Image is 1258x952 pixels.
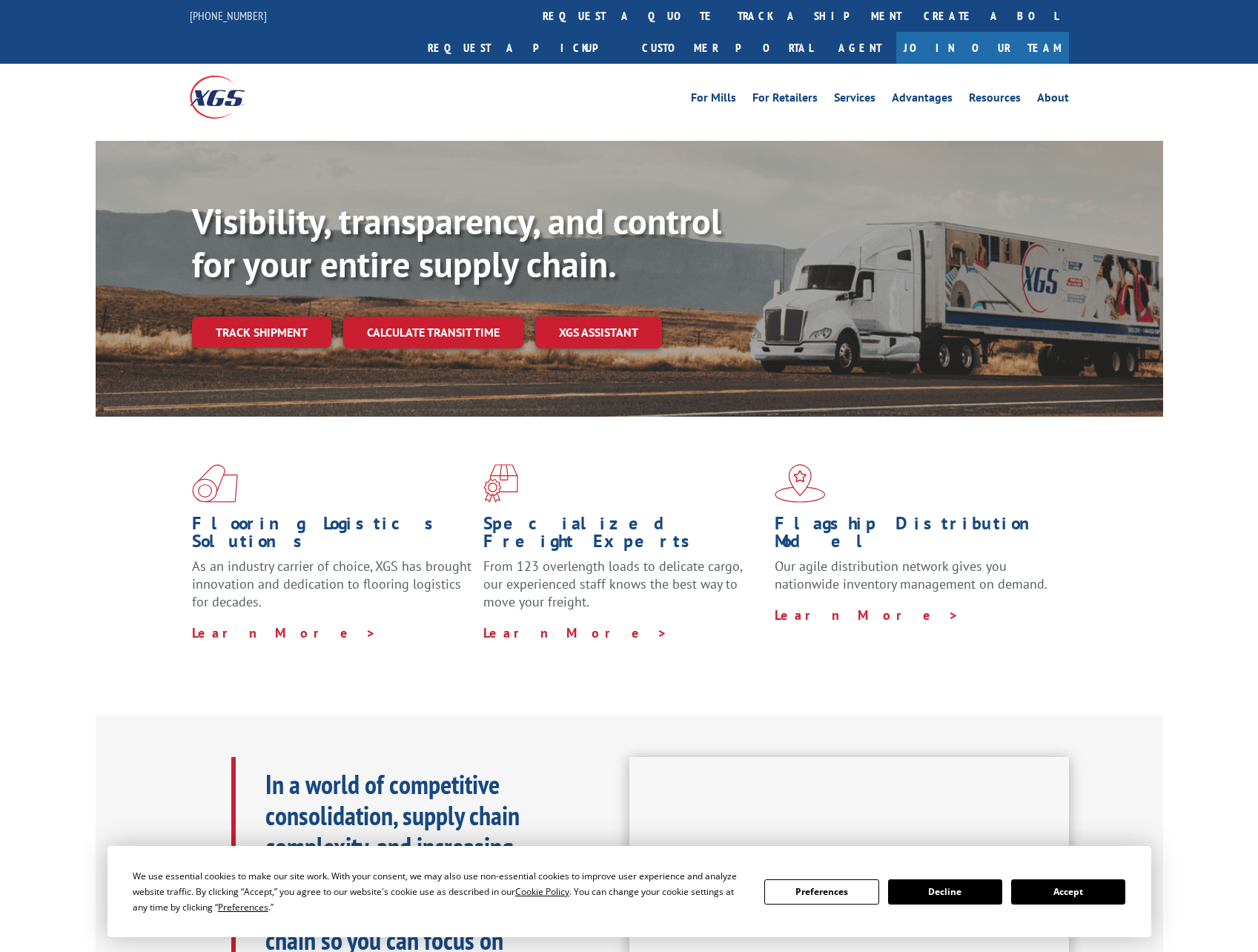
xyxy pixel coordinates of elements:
a: For Retailers [752,92,818,108]
span: Cookie Policy [515,885,569,898]
a: Calculate transit time [343,317,523,348]
button: Preferences [764,879,878,905]
a: Learn More > [775,606,959,624]
div: We use essential cookies to make our site work. With your consent, we may also use non-essential ... [133,868,746,915]
a: Advantages [892,92,953,108]
span: Preferences [218,901,268,913]
b: Visibility, transparency, and control for your entire supply chain. [192,198,721,287]
img: xgs-icon-flagship-distribution-model-red [775,464,826,503]
a: Resources [969,92,1021,108]
span: As an industry carrier of choice, XGS has brought innovation and dedication to flooring logistics... [192,558,471,610]
a: XGS ASSISTANT [535,317,662,348]
h1: Specialized Freight Experts [483,515,764,558]
button: Accept [1011,879,1125,905]
a: Learn More > [483,624,668,641]
a: Request a pickup [417,32,631,64]
a: Join Our Team [896,32,1069,64]
a: Agent [824,32,896,64]
span: Our agile distribution network gives you nationwide inventory management on demand. [775,558,1047,592]
p: From 123 overlength loads to delicate cargo, our experienced staff knows the best way to move you... [483,558,764,624]
h1: Flagship Distribution Model [775,515,1055,558]
a: About [1037,92,1069,108]
div: Cookie Consent Prompt [107,846,1151,937]
a: For Mills [691,92,736,108]
a: [PHONE_NUMBER] [190,8,267,23]
a: Services [834,92,875,108]
a: Learn More > [192,624,377,641]
h1: Flooring Logistics Solutions [192,515,472,558]
a: Track shipment [192,317,331,348]
img: xgs-icon-total-supply-chain-intelligence-red [192,464,238,503]
a: Customer Portal [631,32,824,64]
button: Decline [888,879,1002,905]
img: xgs-icon-focused-on-flooring-red [483,464,518,503]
